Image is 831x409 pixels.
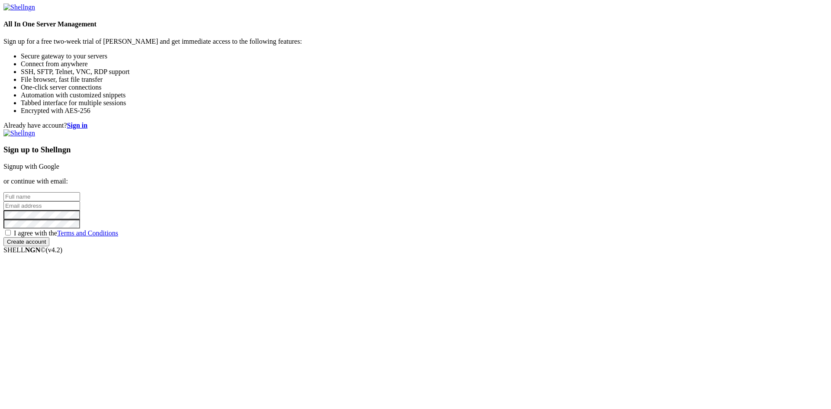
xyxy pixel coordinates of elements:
input: Email address [3,201,80,210]
img: Shellngn [3,3,35,11]
span: 4.2.0 [46,246,63,254]
input: I agree with theTerms and Conditions [5,230,11,235]
li: One-click server connections [21,84,828,91]
li: Encrypted with AES-256 [21,107,828,115]
a: Terms and Conditions [57,229,118,237]
li: File browser, fast file transfer [21,76,828,84]
h3: Sign up to Shellngn [3,145,828,155]
b: NGN [25,246,41,254]
span: SHELL © [3,246,62,254]
input: Create account [3,237,49,246]
p: Sign up for a free two-week trial of [PERSON_NAME] and get immediate access to the following feat... [3,38,828,45]
img: Shellngn [3,129,35,137]
span: I agree with the [14,229,118,237]
h4: All In One Server Management [3,20,828,28]
li: Tabbed interface for multiple sessions [21,99,828,107]
p: or continue with email: [3,177,828,185]
li: Connect from anywhere [21,60,828,68]
li: SSH, SFTP, Telnet, VNC, RDP support [21,68,828,76]
input: Full name [3,192,80,201]
div: Already have account? [3,122,828,129]
li: Secure gateway to your servers [21,52,828,60]
li: Automation with customized snippets [21,91,828,99]
a: Sign in [67,122,88,129]
a: Signup with Google [3,163,59,170]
